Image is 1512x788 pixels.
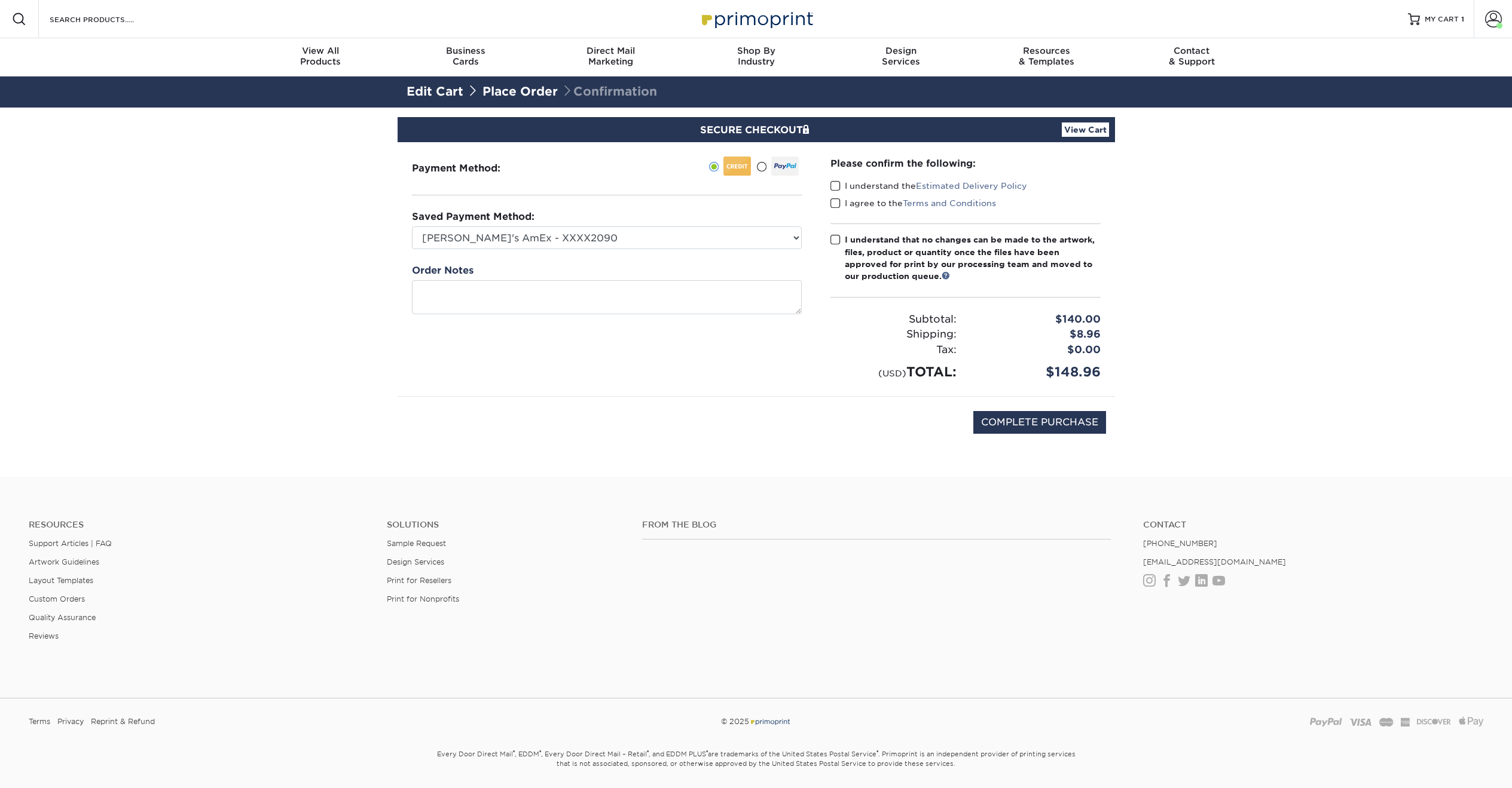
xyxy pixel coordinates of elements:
a: [PHONE_NUMBER] [1143,539,1217,548]
a: Terms [29,713,50,731]
a: Layout Templates [29,576,93,585]
sup: ® [513,749,515,755]
small: (USD) [878,368,906,378]
div: $0.00 [966,342,1110,358]
h4: Resources [29,520,369,530]
img: Primoprint [749,717,791,726]
div: Please confirm the following: [830,157,1101,170]
a: Place Order [482,84,558,99]
div: Shipping: [821,327,966,342]
a: Reviews [29,631,59,640]
a: Print for Resellers [387,576,451,585]
a: Terms and Conditions [903,198,996,208]
span: Resources [974,45,1119,56]
div: $148.96 [966,362,1110,382]
span: Direct Mail [538,45,683,56]
sup: ® [706,749,708,755]
a: Custom Orders [29,594,85,603]
a: Contact& Support [1119,38,1264,76]
label: I agree to the [830,197,996,209]
input: COMPLETE PURCHASE [973,411,1106,434]
img: Primoprint [697,6,816,32]
a: Edit Cart [407,84,463,99]
a: Design Services [387,557,444,566]
sup: ® [539,749,541,755]
a: Privacy [57,713,84,731]
a: Print for Nonprofits [387,594,459,603]
span: Confirmation [561,84,657,99]
div: $8.96 [966,327,1110,342]
span: SECURE CHECKOUT [700,124,812,136]
div: & Support [1119,45,1264,67]
span: MY CART [1425,14,1459,24]
div: $140.00 [966,312,1110,327]
sup: ® [876,749,878,755]
div: Cards [393,45,538,67]
div: © 2025 [511,713,1001,731]
div: Tax: [821,342,966,358]
a: Support Articles | FAQ [29,539,112,548]
label: Order Notes [412,263,474,278]
div: Industry [683,45,829,67]
label: I understand the [830,180,1027,192]
a: Quality Assurance [29,613,96,622]
span: 1 [1461,15,1464,23]
a: DesignServices [829,38,974,76]
a: Sample Request [387,539,446,548]
a: Shop ByIndustry [683,38,829,76]
div: & Templates [974,45,1119,67]
h4: From the Blog [642,520,1111,530]
a: View Cart [1062,122,1109,137]
div: Products [248,45,393,67]
a: Resources& Templates [974,38,1119,76]
input: SEARCH PRODUCTS..... [48,12,165,26]
div: Subtotal: [821,312,966,327]
a: Direct MailMarketing [538,38,683,76]
a: Contact [1143,520,1483,530]
span: Design [829,45,974,56]
h3: Payment Method: [412,162,530,174]
a: BusinessCards [393,38,538,76]
a: Reprint & Refund [91,713,155,731]
a: Estimated Delivery Policy [916,181,1027,191]
div: Marketing [538,45,683,67]
div: I understand that no changes can be made to the artwork, files, product or quantity once the file... [845,234,1101,283]
span: Contact [1119,45,1264,56]
sup: ® [647,749,649,755]
h4: Solutions [387,520,625,530]
a: View AllProducts [248,38,393,76]
div: TOTAL: [821,362,966,382]
span: Business [393,45,538,56]
div: Services [829,45,974,67]
span: View All [248,45,393,56]
a: Artwork Guidelines [29,557,99,566]
span: Shop By [683,45,829,56]
a: [EMAIL_ADDRESS][DOMAIN_NAME] [1143,557,1286,566]
label: Saved Payment Method: [412,210,534,224]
